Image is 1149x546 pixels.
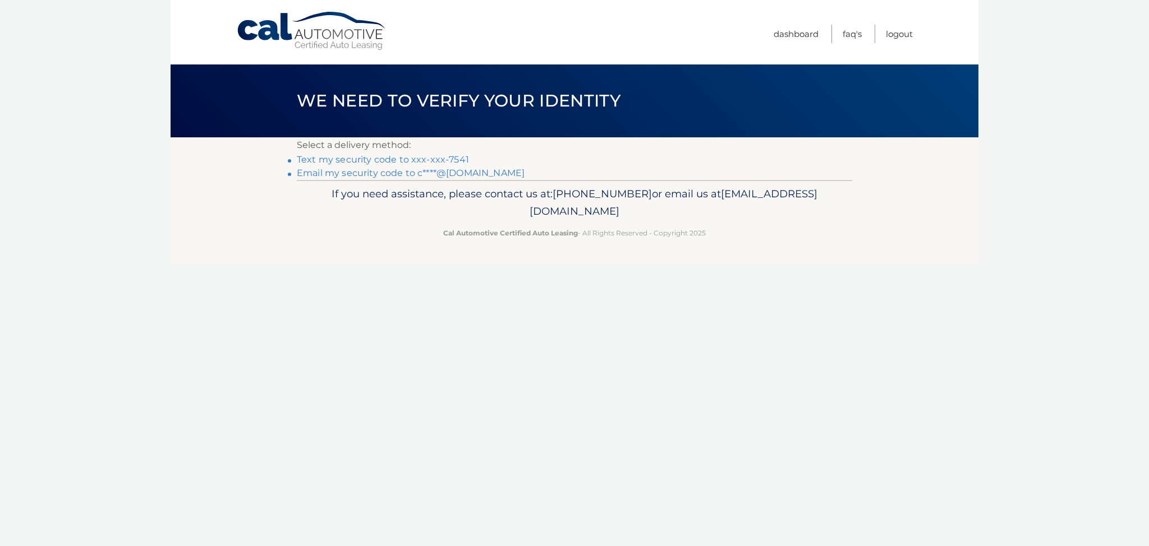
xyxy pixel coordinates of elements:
p: - All Rights Reserved - Copyright 2025 [304,227,845,239]
a: FAQ's [843,25,862,43]
p: If you need assistance, please contact us at: or email us at [304,185,845,221]
p: Select a delivery method: [297,137,852,153]
strong: Cal Automotive Certified Auto Leasing [443,229,578,237]
span: We need to verify your identity [297,90,621,111]
a: Logout [886,25,913,43]
a: Cal Automotive [236,11,388,51]
a: Email my security code to c****@[DOMAIN_NAME] [297,168,525,178]
a: Dashboard [774,25,819,43]
span: [PHONE_NUMBER] [553,187,652,200]
a: Text my security code to xxx-xxx-7541 [297,154,469,165]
